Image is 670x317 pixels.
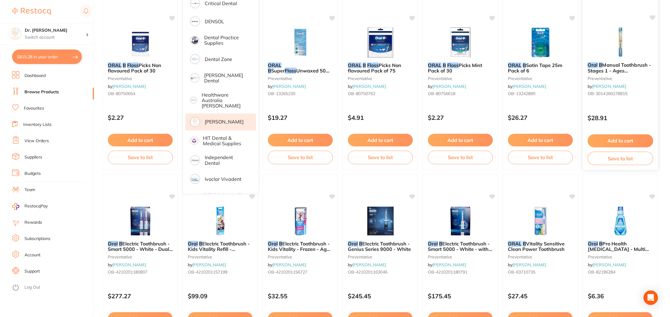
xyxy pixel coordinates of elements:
[268,269,307,275] span: OB-4210201156727
[588,262,626,267] span: by
[348,114,413,121] p: $4.91
[592,262,626,267] a: [PERSON_NAME]
[268,262,306,267] span: by
[108,241,173,252] b: Oral B Electric Toothbrush - Smart 5000 - White - Dual Handle - with Bluetooth
[9,28,21,40] img: Dr. Kim Carr
[441,27,480,58] img: ORAL B Floss Picks Mint Pack of 30
[367,62,379,68] em: Floss
[191,175,199,183] img: Ivoclar Vivadent
[428,241,438,247] em: Oral
[588,241,653,252] b: Oral B Pro Health Mouth Rinse - Multi Protection - Mint - 500ml Bottle
[205,155,248,166] p: Independent Dental
[348,62,413,74] b: ORAL B Floss Picks Non flavoured Pack of 75
[268,255,333,259] small: preventative
[127,62,139,68] em: Floss
[521,27,560,58] img: ORAL B Satin Tape 25m Pack of 6
[508,255,573,259] small: preventative
[204,72,248,84] p: [PERSON_NAME] Dental
[428,262,466,267] span: by
[588,62,653,73] b: Oral B Manual Toothbrush - Stages 1 - Ages 4-24 Months - Baby Pooh, 12-Pack
[188,269,227,275] span: OB-4210201157199
[108,241,173,258] span: Electric Toothbrush - Smart 5000 - White - Dual Handle - with Bluetooth
[512,262,546,267] a: [PERSON_NAME]
[108,241,118,247] em: Oral
[285,68,296,74] em: Floss
[588,241,649,263] span: Pro Health [MEDICAL_DATA] - Multi Protection - Mint - 500ml Bottle
[201,206,240,236] img: Oral B Electric Toothbrush - Kids Vitality Refill - Spiderman - Packs of 2 Refills, 6-Packs
[188,241,253,252] b: Oral B Electric Toothbrush - Kids Vitality Refill - Spiderman - Packs of 2 Refills, 6-Packs
[23,122,52,128] a: Inventory Lists
[24,252,40,258] a: Account
[588,91,627,96] span: OB-3014260278915
[121,27,160,58] img: ORAL B Floss Picks Non flavoured Pack of 30
[268,241,332,258] span: Electric Toothbrush - Kids Vitality - Frozen - Ages [DEMOGRAPHIC_DATA]+
[588,269,615,275] span: OB-82196284
[428,114,493,121] p: $2.27
[588,293,653,299] p: $6.36
[203,192,248,203] p: [PERSON_NAME] International
[348,62,401,74] span: Picks Non flavoured Pack of 75
[268,241,333,252] b: Oral B Electric Toothbrush - Kids Vitality - Frozen - Ages 3+
[108,91,135,96] span: OB-80750654
[432,262,466,267] a: [PERSON_NAME]
[24,154,42,160] a: Suppliers
[348,262,386,267] span: by
[601,27,640,57] img: Oral B Manual Toothbrush - Stages 1 - Ages 4-24 Months - Baby Pooh, 12-Pack
[279,241,282,247] em: B
[508,293,573,299] p: $27.45
[508,151,573,164] button: Save to list
[24,187,35,193] a: Team
[192,262,226,267] a: [PERSON_NAME]
[12,8,51,15] img: Restocq Logo
[428,241,493,252] b: Oral B Electric Toothbrush - Smart 5000 - White - with Bluetooth
[447,62,459,68] em: Floss
[268,76,333,81] small: preventative
[272,84,306,89] a: [PERSON_NAME]
[361,27,400,58] img: ORAL B Floss Picks Non flavoured Pack of 75
[508,241,565,252] span: Vitality Sensitive Clean Power Toothbrush
[348,293,413,299] p: $245.45
[12,283,92,293] button: Log Out
[108,76,173,81] small: preventative
[271,68,285,74] span: Super
[508,76,573,81] small: preventative
[188,262,226,267] span: by
[108,262,146,267] span: by
[348,255,413,259] small: preventative
[108,134,173,146] button: Add to cart
[508,84,546,89] span: by
[428,134,493,146] button: Add to cart
[191,98,196,103] img: Healthware Australia Ridley
[205,119,244,124] p: [PERSON_NAME]
[428,84,466,89] span: by
[204,35,248,46] p: Dental Practice Supplies
[112,84,146,89] a: [PERSON_NAME]
[272,262,306,267] a: [PERSON_NAME]
[443,62,446,68] em: B
[508,114,573,121] p: $26.27
[348,269,387,275] span: OB-4210201163046
[205,56,232,62] p: Dental Zone
[191,156,199,164] img: Independent Dental
[508,262,546,267] span: by
[588,114,653,121] p: $28.91
[359,241,362,247] em: B
[348,151,413,164] button: Save to list
[191,55,199,63] img: Dental Zone
[508,91,535,96] span: OB-13242890
[188,255,253,259] small: preventative
[24,203,48,209] span: RestocqPay
[432,84,466,89] a: [PERSON_NAME]
[348,76,413,81] small: preventative
[428,62,482,74] span: Picks Mint Pack of 30
[508,62,573,74] b: ORAL B Satin Tape 25m Pack of 6
[592,84,626,89] a: [PERSON_NAME]
[428,62,441,68] em: ORAL
[108,114,173,121] p: $2.27
[523,62,526,68] em: B
[268,68,330,79] span: Unwaxed 50m Pack of 6
[268,84,306,89] span: by
[205,1,237,6] p: Critical Dental
[363,62,366,68] em: B
[188,241,198,247] em: Oral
